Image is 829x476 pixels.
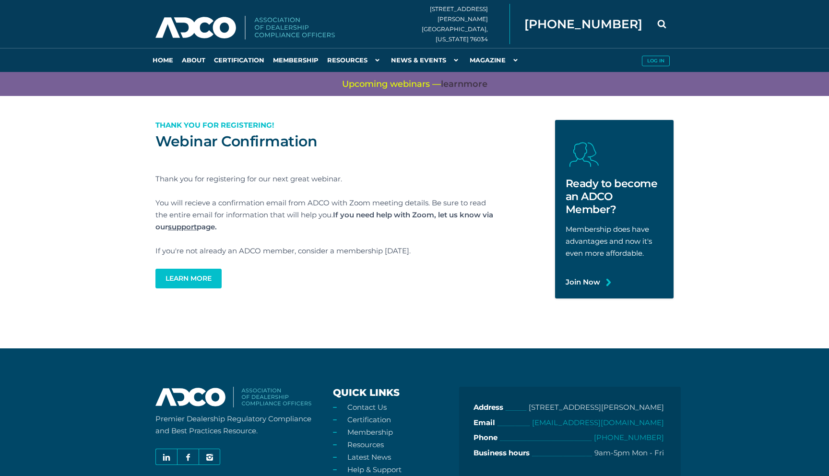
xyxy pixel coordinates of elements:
[474,447,530,460] b: Business hours
[387,48,465,72] a: News & Events
[155,269,222,288] a: learn more
[594,447,664,460] p: 9am-5pm Mon - Fri
[642,56,670,66] button: Log in
[441,79,463,89] span: learn
[532,418,664,427] a: [EMAIL_ADDRESS][DOMAIN_NAME]
[342,78,487,90] span: Upcoming webinars —
[566,276,600,288] a: Join Now
[474,401,503,414] b: Address
[323,48,387,72] a: Resources
[566,223,663,259] p: Membership does have advantages and now it's even more affordable.
[638,48,674,72] a: Log in
[347,415,391,424] a: Certification
[441,78,487,90] a: learnmore
[155,16,335,40] img: Association of Dealership Compliance Officers logo
[155,245,496,257] p: If you're not already an ADCO member, consider a membership [DATE].
[148,48,178,72] a: Home
[155,413,319,437] p: Premier Dealership Regulatory Compliance and Best Practices Resource.
[269,48,323,72] a: Membership
[347,440,384,449] a: Resources
[594,433,664,442] a: [PHONE_NUMBER]
[155,132,496,151] h1: Webinar Confirmation
[155,119,496,131] p: Thank you for registering!
[155,387,311,407] img: association-of-dealership-compliance-officers-logo2023.svg
[566,177,663,216] h2: Ready to become an ADCO Member?
[347,452,391,462] a: Latest News
[474,431,497,444] b: Phone
[347,428,393,437] a: Membership
[524,18,642,30] span: [PHONE_NUMBER]
[465,48,525,72] a: Magazine
[155,173,496,185] p: Thank you for registering for our next great webinar.
[168,222,197,231] a: support
[178,48,210,72] a: About
[155,197,496,233] p: You will recieve a confirmation email from ADCO with Zoom meeting details. Be sure to read the en...
[422,4,510,44] div: [STREET_ADDRESS][PERSON_NAME] [GEOGRAPHIC_DATA], [US_STATE] 76034
[347,465,402,474] a: Help & Support
[529,401,664,414] p: [STREET_ADDRESS][PERSON_NAME]
[474,416,495,429] b: Email
[347,403,387,412] a: Contact Us
[210,48,269,72] a: Certification
[333,387,452,399] h3: Quick Links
